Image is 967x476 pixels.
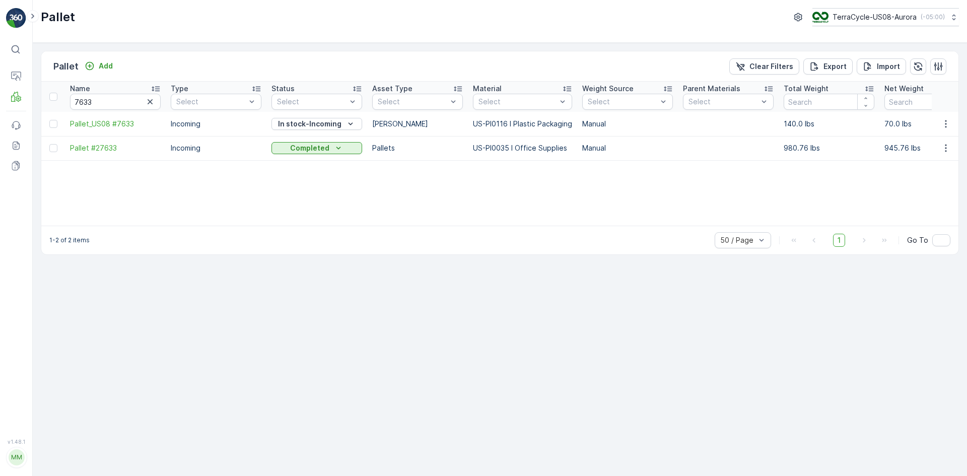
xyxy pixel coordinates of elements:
div: Toggle Row Selected [49,120,57,128]
p: Select [176,97,246,107]
p: TerraCycle-US08-Aurora [833,12,917,22]
p: Parent Materials [683,84,740,94]
p: Add [99,61,113,71]
p: ( -05:00 ) [921,13,945,21]
input: Search [784,94,874,110]
p: Weight Source [582,84,634,94]
td: Pallets [367,136,468,160]
p: Export [823,61,847,72]
td: Incoming [166,112,266,136]
td: [PERSON_NAME] [367,112,468,136]
p: Select [277,97,347,107]
p: Pallet [41,9,75,25]
button: In stock-Incoming [271,118,362,130]
a: Pallet_US08 #7633 [70,119,161,129]
button: Import [857,58,906,75]
input: Search [70,94,161,110]
p: Select [478,97,557,107]
button: Completed [271,142,362,154]
div: MM [9,449,25,465]
p: Total Weight [784,84,828,94]
a: Pallet #27633 [70,143,161,153]
td: Manual [577,112,678,136]
p: Select [588,97,657,107]
p: In stock-Incoming [278,119,341,129]
span: 1 [833,234,845,247]
p: Select [688,97,758,107]
p: 1-2 of 2 items [49,236,90,244]
p: Name [70,84,90,94]
td: Incoming [166,136,266,160]
span: v 1.48.1 [6,439,26,445]
td: Manual [577,136,678,160]
p: Net Weight [884,84,924,94]
img: image_ci7OI47.png [812,12,828,23]
td: US-PI0035 I Office Supplies [468,136,577,160]
span: Go To [907,235,928,245]
p: Material [473,84,502,94]
p: Status [271,84,295,94]
img: logo [6,8,26,28]
p: Import [877,61,900,72]
td: 140.0 lbs [779,112,879,136]
button: Clear Filters [729,58,799,75]
button: MM [6,447,26,468]
p: Completed [290,143,329,153]
td: US-PI0116 I Plastic Packaging [468,112,577,136]
p: Asset Type [372,84,412,94]
td: 980.76 lbs [779,136,879,160]
p: Select [378,97,447,107]
button: TerraCycle-US08-Aurora(-05:00) [812,8,959,26]
p: Clear Filters [749,61,793,72]
button: Export [803,58,853,75]
p: Type [171,84,188,94]
div: Toggle Row Selected [49,144,57,152]
button: Add [81,60,117,72]
p: Pallet [53,59,79,74]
